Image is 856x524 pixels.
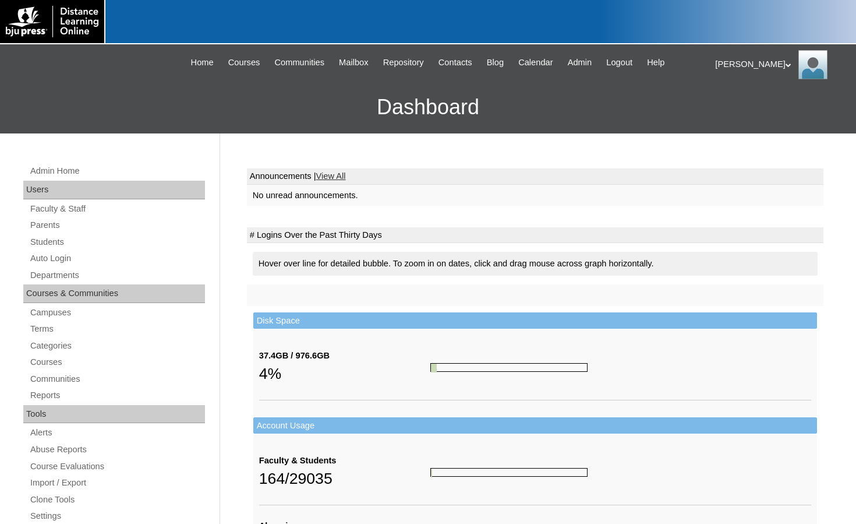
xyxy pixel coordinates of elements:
div: Tools [23,405,205,424]
span: Contacts [438,56,472,69]
span: Admin [568,56,592,69]
a: Mailbox [333,56,374,69]
a: Communities [29,372,205,386]
a: Admin Home [29,164,205,178]
td: Account Usage [253,417,817,434]
td: No unread announcements. [247,185,823,206]
div: Faculty & Students [259,455,430,467]
div: Courses & Communities [23,284,205,303]
a: Home [185,56,220,69]
a: Settings [29,509,205,523]
div: 37.4GB / 976.6GB [259,350,430,362]
a: Repository [377,56,430,69]
a: Blog [481,56,510,69]
a: Departments [29,268,205,283]
span: Communities [274,56,324,69]
a: View All [316,171,346,181]
span: Logout [606,56,632,69]
a: Reports [29,388,205,403]
img: Melanie Sevilla [798,50,827,79]
span: Mailbox [339,56,369,69]
span: Repository [383,56,424,69]
div: Users [23,181,205,199]
div: [PERSON_NAME] [715,50,844,79]
td: Announcements | [247,168,823,185]
a: Students [29,235,205,249]
div: 164/29035 [259,467,430,490]
a: Campuses [29,305,205,320]
a: Auto Login [29,251,205,266]
a: Import / Export [29,476,205,490]
td: Disk Space [253,312,817,329]
td: # Logins Over the Past Thirty Days [247,227,823,244]
a: Parents [29,218,205,233]
a: Calendar [512,56,558,69]
a: Communities [268,56,330,69]
a: Abuse Reports [29,442,205,457]
a: Courses [29,355,205,370]
a: Logout [600,56,638,69]
img: logo-white.png [6,6,98,37]
span: Help [647,56,664,69]
a: Contacts [433,56,478,69]
a: Alerts [29,425,205,440]
a: Course Evaluations [29,459,205,474]
a: Clone Tools [29,493,205,507]
a: Help [641,56,670,69]
a: Terms [29,322,205,336]
a: Admin [562,56,598,69]
h3: Dashboard [6,81,850,133]
span: Courses [228,56,260,69]
div: Hover over line for detailed bubble. To zoom in on dates, click and drag mouse across graph horiz... [253,252,818,276]
span: Blog [487,56,504,69]
span: Calendar [518,56,553,69]
a: Categories [29,339,205,353]
div: 4% [259,362,430,385]
a: Faculty & Staff [29,202,205,216]
a: Courses [222,56,266,69]
span: Home [191,56,214,69]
